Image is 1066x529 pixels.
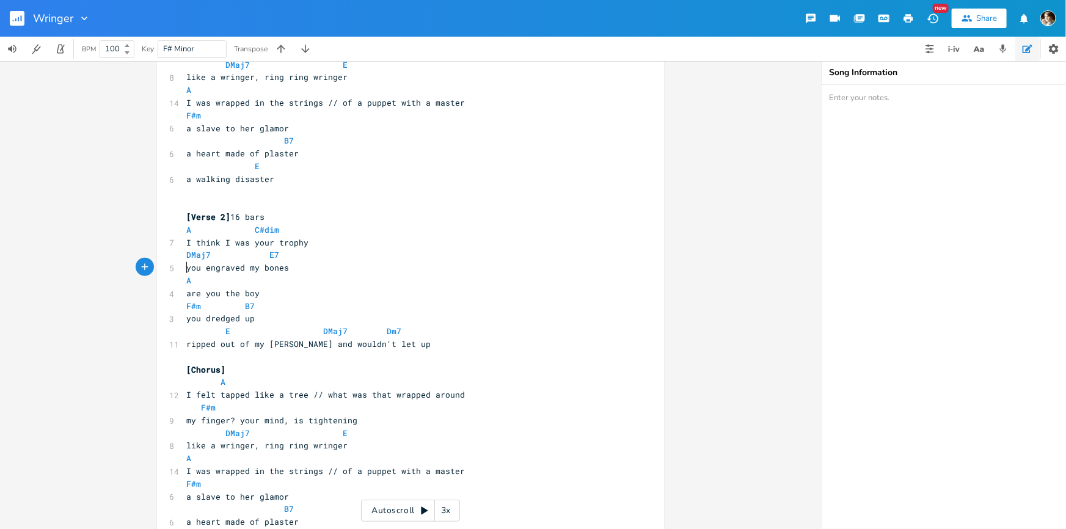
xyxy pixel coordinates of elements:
span: [Verse 2] [186,211,230,222]
span: B7 [284,503,294,514]
div: Key [142,45,154,53]
div: Share [976,13,997,24]
span: a walking disaster [186,173,274,184]
div: Song Information [829,68,1059,77]
span: Dm7 [387,326,401,337]
span: A [186,84,191,95]
span: F#m [186,301,201,312]
span: C#dim [255,224,279,235]
span: my finger? your mind, is tightening [186,415,357,426]
span: DMaj7 [323,326,348,337]
button: Share [952,9,1007,28]
span: I felt tapped like a tree // what was that wrapped around [186,389,465,400]
span: DMaj7 [225,428,250,439]
span: [Chorus] [186,364,225,375]
div: New [933,4,949,13]
span: F#m [201,402,216,413]
button: New [921,7,945,29]
span: a heart made of plaster [186,516,299,527]
span: I think I was your trophy [186,237,308,248]
span: A [186,275,191,286]
div: Autoscroll [361,500,460,522]
img: Robert Wise [1040,10,1056,26]
span: 16 bars [186,211,265,222]
span: like a wringer, ring ring wringer [186,71,348,82]
span: ripped out of my [PERSON_NAME] and wouldn't let up [186,338,431,349]
span: B7 [245,301,255,312]
span: A [186,453,191,464]
span: E7 [269,249,279,260]
span: E [255,161,260,172]
span: Wringer [33,13,73,24]
span: you dredged up [186,313,255,324]
span: B7 [284,135,294,146]
span: E [225,326,230,337]
span: A [186,224,191,235]
span: DMaj7 [186,249,211,260]
div: Transpose [234,45,268,53]
div: BPM [82,46,96,53]
span: F# Minor [163,43,194,54]
span: a slave to her glamor [186,123,289,134]
span: F#m [186,110,201,121]
span: are you the boy [186,288,260,299]
span: a slave to her glamor [186,491,289,502]
span: a heart made of plaster [186,148,299,159]
span: A [221,376,225,387]
span: F#m [186,478,201,489]
span: you engraved my bones [186,262,289,273]
span: like a wringer, ring ring wringer [186,440,348,451]
span: I was wrapped in the strings // of a puppet with a master [186,465,465,476]
span: E [343,59,348,70]
div: 3x [435,500,457,522]
span: E [343,428,348,439]
span: DMaj7 [225,59,250,70]
span: I was wrapped in the strings // of a puppet with a master [186,97,465,108]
